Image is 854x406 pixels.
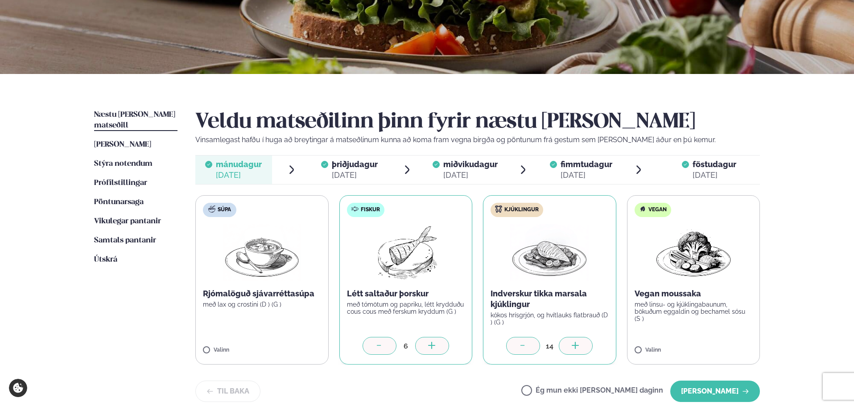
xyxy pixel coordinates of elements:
div: 14 [540,341,559,351]
span: Útskrá [94,256,117,263]
span: Kjúklingur [504,206,539,213]
span: Vikulegar pantanir [94,217,161,225]
div: [DATE] [561,170,612,180]
span: Pöntunarsaga [94,198,144,206]
span: Næstu [PERSON_NAME] matseðill [94,111,175,129]
span: fimmtudagur [561,160,612,169]
a: Cookie settings [9,379,27,397]
span: miðvikudagur [443,160,498,169]
p: Indverskur tikka marsala kjúklingur [491,288,609,310]
a: Samtals pantanir [94,235,156,246]
span: Vegan [648,206,667,213]
img: Fish.png [366,224,445,281]
p: Létt saltaður þorskur [347,288,465,299]
a: Pöntunarsaga [94,197,144,208]
button: Til baka [195,381,260,402]
div: [DATE] [693,170,736,180]
a: Vikulegar pantanir [94,216,161,227]
span: Súpa [218,206,231,213]
img: Vegan.svg [639,205,646,213]
img: fish.svg [351,205,359,213]
span: Stýra notendum [94,160,153,168]
span: mánudagur [216,160,262,169]
img: chicken.svg [495,205,502,213]
span: Fiskur [361,206,380,213]
img: Chicken-breast.png [510,224,589,281]
span: [PERSON_NAME] [94,141,151,148]
a: [PERSON_NAME] [94,139,151,150]
p: með linsu- og kjúklingabaunum, bökuðum eggaldin og bechamel sósu (S ) [635,301,753,322]
a: Næstu [PERSON_NAME] matseðill [94,110,177,131]
span: þriðjudagur [332,160,378,169]
a: Prófílstillingar [94,178,147,189]
span: Samtals pantanir [94,237,156,244]
a: Stýra notendum [94,159,153,169]
p: Vegan moussaka [635,288,753,299]
h2: Veldu matseðilinn þinn fyrir næstu [PERSON_NAME] [195,110,760,135]
img: soup.svg [208,205,215,213]
div: 6 [396,341,415,351]
div: [DATE] [443,170,498,180]
p: með tómötum og papriku, létt krydduðu cous cous með ferskum kryddum (G ) [347,301,465,315]
p: Rjómalöguð sjávarréttasúpa [203,288,321,299]
p: Vinsamlegast hafðu í huga að breytingar á matseðlinum kunna að koma fram vegna birgða og pöntunum... [195,135,760,145]
p: með lax og crostini (D ) (G ) [203,301,321,308]
span: föstudagur [693,160,736,169]
img: Vegan.png [654,224,733,281]
a: Útskrá [94,254,117,265]
p: kókos hrísgrjón, og hvítlauks flatbrauð (D ) (G ) [491,312,609,326]
span: Prófílstillingar [94,179,147,187]
button: [PERSON_NAME] [670,381,760,402]
div: [DATE] [332,170,378,180]
img: Soup.png [223,224,301,281]
div: [DATE] [216,170,262,180]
